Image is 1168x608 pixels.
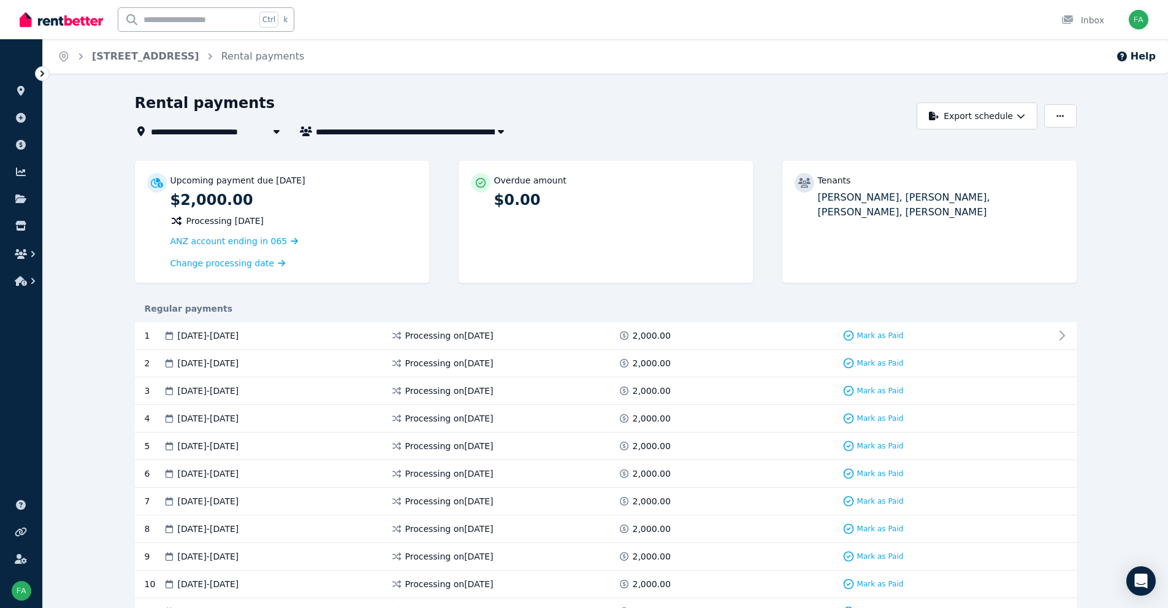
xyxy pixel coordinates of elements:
[1061,14,1104,26] div: Inbox
[633,550,671,563] span: 2,000.00
[178,412,239,425] span: [DATE] - [DATE]
[857,358,904,368] span: Mark as Paid
[494,190,741,210] p: $0.00
[178,468,239,480] span: [DATE] - [DATE]
[857,496,904,506] span: Mark as Paid
[917,102,1037,129] button: Export schedule
[857,524,904,534] span: Mark as Paid
[145,468,163,480] div: 6
[857,441,904,451] span: Mark as Paid
[145,523,163,535] div: 8
[178,550,239,563] span: [DATE] - [DATE]
[43,39,319,74] nav: Breadcrumb
[818,174,851,187] p: Tenants
[494,174,567,187] p: Overdue amount
[633,523,671,535] span: 2,000.00
[405,329,494,342] span: Processing on [DATE]
[1116,49,1156,64] button: Help
[405,357,494,369] span: Processing on [DATE]
[170,174,305,187] p: Upcoming payment due [DATE]
[170,236,288,246] span: ANZ account ending in 065
[1129,10,1148,29] img: Faraz Ali
[633,412,671,425] span: 2,000.00
[818,190,1064,220] p: [PERSON_NAME], [PERSON_NAME], [PERSON_NAME], [PERSON_NAME]
[145,495,163,507] div: 7
[178,357,239,369] span: [DATE] - [DATE]
[405,578,494,590] span: Processing on [DATE]
[145,385,163,397] div: 3
[405,412,494,425] span: Processing on [DATE]
[857,579,904,589] span: Mark as Paid
[1126,566,1156,596] div: Open Intercom Messenger
[178,385,239,397] span: [DATE] - [DATE]
[633,385,671,397] span: 2,000.00
[405,468,494,480] span: Processing on [DATE]
[405,550,494,563] span: Processing on [DATE]
[20,10,103,29] img: RentBetter
[170,257,286,269] a: Change processing date
[178,329,239,342] span: [DATE] - [DATE]
[145,329,163,342] div: 1
[145,550,163,563] div: 9
[178,523,239,535] span: [DATE] - [DATE]
[283,15,288,25] span: k
[170,257,275,269] span: Change processing date
[633,329,671,342] span: 2,000.00
[633,468,671,480] span: 2,000.00
[857,331,904,341] span: Mark as Paid
[178,578,239,590] span: [DATE] - [DATE]
[633,578,671,590] span: 2,000.00
[633,440,671,452] span: 2,000.00
[857,552,904,561] span: Mark as Paid
[12,581,31,601] img: Faraz Ali
[405,495,494,507] span: Processing on [DATE]
[259,12,278,28] span: Ctrl
[633,357,671,369] span: 2,000.00
[92,50,199,62] a: [STREET_ADDRESS]
[135,93,275,113] h1: Rental payments
[186,215,264,227] span: Processing [DATE]
[633,495,671,507] span: 2,000.00
[405,523,494,535] span: Processing on [DATE]
[857,469,904,479] span: Mark as Paid
[135,302,1077,315] div: Regular payments
[857,386,904,396] span: Mark as Paid
[170,190,417,210] p: $2,000.00
[405,385,494,397] span: Processing on [DATE]
[178,495,239,507] span: [DATE] - [DATE]
[145,578,163,590] div: 10
[145,440,163,452] div: 5
[405,440,494,452] span: Processing on [DATE]
[178,440,239,452] span: [DATE] - [DATE]
[857,414,904,423] span: Mark as Paid
[145,357,163,369] div: 2
[221,50,305,62] a: Rental payments
[145,412,163,425] div: 4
